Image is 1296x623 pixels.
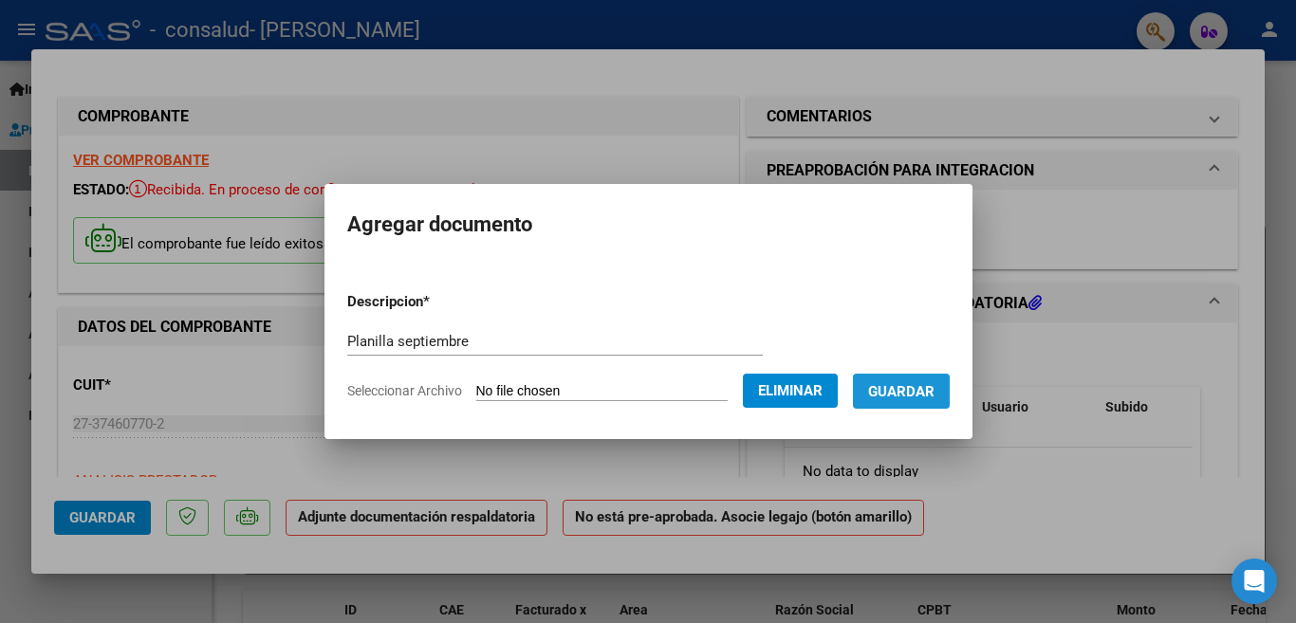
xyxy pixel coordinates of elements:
[347,291,528,313] p: Descripcion
[853,374,950,409] button: Guardar
[743,374,838,408] button: Eliminar
[868,383,935,400] span: Guardar
[347,383,462,398] span: Seleccionar Archivo
[1231,559,1277,604] div: Open Intercom Messenger
[347,207,950,243] h2: Agregar documento
[758,382,823,399] span: Eliminar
